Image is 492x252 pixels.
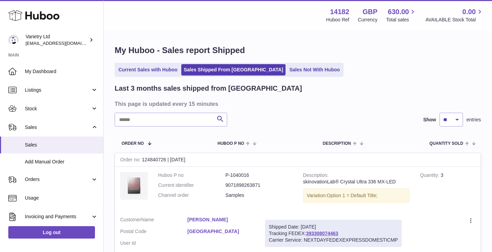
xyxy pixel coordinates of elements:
dt: Channel order [158,192,225,199]
span: Sales [25,124,91,131]
h3: This page is updated every 15 minutes [115,100,479,108]
span: Total sales [386,17,417,23]
span: Add Manual Order [25,159,98,165]
img: leith@varietry.com [8,35,19,45]
strong: Quantity [420,172,441,180]
a: 0.00 AVAILABLE Stock Total [425,7,484,23]
span: Listings [25,87,91,93]
div: Shipped Date: [DATE] [269,224,398,230]
h1: My Huboo - Sales report Shipped [115,45,481,56]
a: Sales Not With Huboo [287,64,342,75]
span: Sales [25,142,98,148]
label: Show [423,117,436,123]
strong: Order no [120,157,142,164]
span: Customer [120,217,141,222]
div: Carrier Service: NEXTDAYFEDEXEXPRESSDOMESTICMP [269,237,398,243]
span: Usage [25,195,98,201]
div: Varietry Ltd [26,33,88,47]
span: Orders [25,176,91,183]
a: Current Sales with Huboo [116,64,180,75]
span: Description [322,141,351,146]
dt: Name [120,216,187,225]
dt: User Id [120,240,187,246]
strong: Description [303,172,329,180]
dd: P-1040016 [225,172,293,179]
span: 630.00 [388,7,409,17]
dd: Samples [225,192,293,199]
img: Crystal-3a.jpg [120,172,148,200]
dt: Postal Code [120,228,187,236]
span: Stock [25,105,91,112]
a: 630.00 Total sales [386,7,417,23]
span: Order No [122,141,144,146]
span: Option 1 = Default Title; [327,193,378,198]
span: Invoicing and Payments [25,213,91,220]
strong: GBP [363,7,377,17]
div: Tracking FEDEX: [265,220,402,247]
span: My Dashboard [25,68,98,75]
span: Huboo P no [218,141,244,146]
a: [GEOGRAPHIC_DATA] [187,228,255,235]
dt: Huboo P no [158,172,225,179]
a: 393308074463 [306,231,338,236]
div: 124840726 | [DATE] [115,153,481,167]
div: Variation: [303,189,410,203]
a: Log out [8,226,95,239]
dt: Current identifier [158,182,225,189]
span: [EMAIL_ADDRESS][DOMAIN_NAME] [26,40,102,46]
a: [PERSON_NAME] [187,216,255,223]
td: 3 [415,167,481,211]
span: Quantity Sold [430,141,463,146]
div: Currency [358,17,378,23]
a: Sales Shipped From [GEOGRAPHIC_DATA] [181,64,286,75]
strong: 14182 [330,7,349,17]
div: Huboo Ref [326,17,349,23]
dd: 9071898263871 [225,182,293,189]
span: AVAILABLE Stock Total [425,17,484,23]
h2: Last 3 months sales shipped from [GEOGRAPHIC_DATA] [115,84,302,93]
span: entries [466,117,481,123]
span: 0.00 [462,7,476,17]
div: skinovationLab® Crystal Ultra 336 MX-LED [303,179,410,185]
